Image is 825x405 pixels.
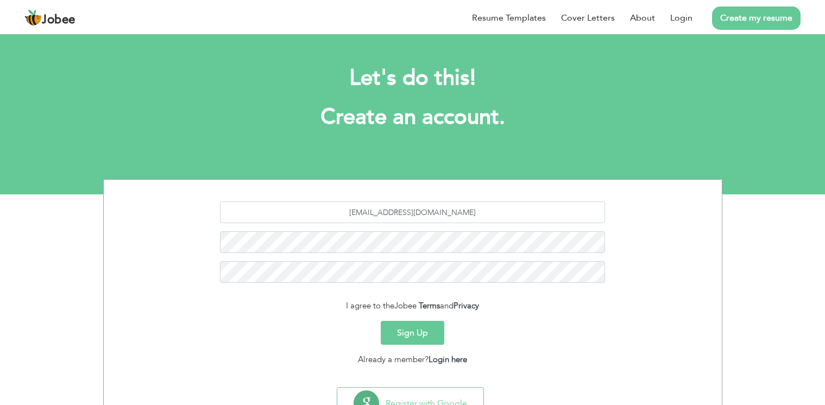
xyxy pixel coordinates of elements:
[712,7,801,30] a: Create my resume
[381,321,444,345] button: Sign Up
[670,11,692,24] a: Login
[119,103,706,131] h1: Create an account.
[112,353,714,366] div: Already a member?
[24,9,42,27] img: jobee.io
[472,11,546,24] a: Resume Templates
[561,11,615,24] a: Cover Letters
[419,300,440,311] a: Terms
[112,300,714,312] div: I agree to the and
[394,300,417,311] span: Jobee
[220,201,605,223] input: Email
[630,11,655,24] a: About
[119,64,706,92] h2: Let's do this!
[42,14,75,26] span: Jobee
[24,9,75,27] a: Jobee
[429,354,467,365] a: Login here
[454,300,479,311] a: Privacy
